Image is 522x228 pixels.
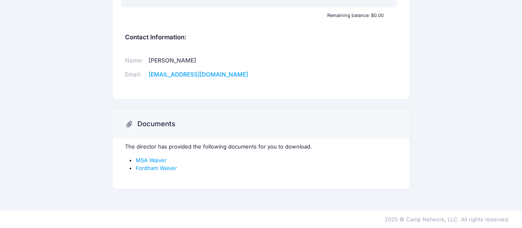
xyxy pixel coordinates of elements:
[125,67,146,82] td: Email:
[125,34,397,41] h5: Contact Information:
[137,120,175,128] h3: Documents
[146,53,250,67] td: [PERSON_NAME]
[121,13,388,18] div: Remaining balance: $0.00
[136,157,167,163] a: MSA Waiver
[125,53,146,67] td: Name:
[149,71,248,78] a: [EMAIL_ADDRESS][DOMAIN_NAME]
[125,143,397,151] p: The director has provided the following documents for you to download.
[385,216,510,223] span: 2025 © Camp Network, LLC. All rights reserved.
[136,165,177,171] a: Fordham Waiver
